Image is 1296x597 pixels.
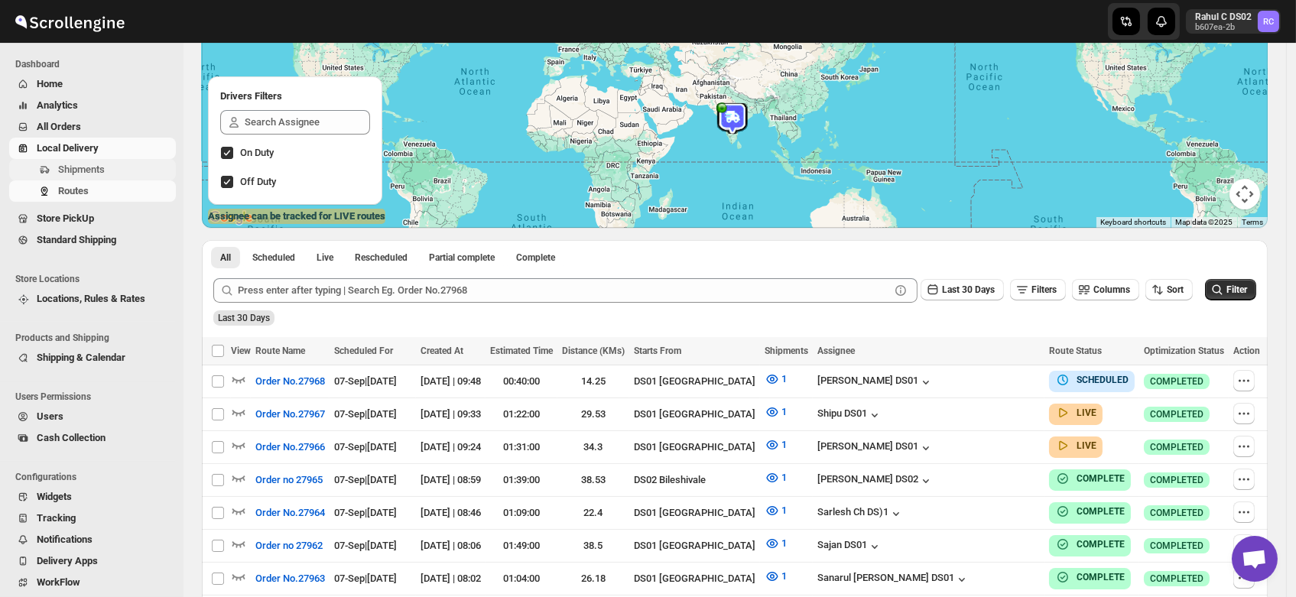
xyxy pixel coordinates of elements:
img: ScrollEngine [12,2,127,41]
div: 38.5 [562,538,625,553]
span: Local Delivery [37,142,99,154]
span: 07-Sep | [DATE] [334,507,397,518]
div: 01:22:00 [490,407,553,422]
span: Rescheduled [355,251,408,264]
button: All routes [211,247,240,268]
span: Partial complete [429,251,495,264]
div: [DATE] | 09:33 [421,407,481,422]
p: Rahul C DS02 [1195,11,1252,23]
span: Complete [516,251,555,264]
div: 22.4 [562,505,625,521]
div: 01:09:00 [490,505,553,521]
span: Scheduled For [334,346,393,356]
span: Action [1233,346,1260,356]
div: DS02 Bileshivale [634,472,755,488]
div: DS01 [GEOGRAPHIC_DATA] [634,440,755,455]
button: Sanarul [PERSON_NAME] DS01 [817,572,970,587]
div: 14.25 [562,374,625,389]
div: 01:39:00 [490,472,553,488]
span: Users Permissions [15,391,176,403]
span: All [220,251,231,264]
button: Shipu DS01 [817,407,882,423]
button: Shipments [9,159,176,180]
button: Widgets [9,486,176,508]
span: 1 [781,505,787,516]
button: Sajan DS01 [817,539,882,554]
span: 1 [781,472,787,483]
span: Home [37,78,63,89]
span: Locations, Rules & Rates [37,293,145,304]
div: [PERSON_NAME] DS01 [817,440,934,456]
button: 1 [755,531,796,556]
div: [DATE] | 09:48 [421,374,481,389]
button: Order no 27962 [246,534,332,558]
div: 26.18 [562,571,625,586]
span: Cash Collection [37,432,106,443]
span: Notifications [37,534,93,545]
span: Shipping & Calendar [37,352,125,363]
button: 1 [755,433,796,457]
span: Routes [58,185,89,196]
div: 29.53 [562,407,625,422]
button: COMPLETE [1055,471,1125,486]
b: COMPLETE [1077,473,1125,484]
button: Map camera controls [1229,179,1260,209]
span: Dashboard [15,58,176,70]
b: COMPLETE [1077,572,1125,582]
span: Map data ©2025 [1175,218,1233,226]
span: Configurations [15,471,176,483]
button: COMPLETE [1055,569,1125,585]
span: 07-Sep | [DATE] [334,375,397,387]
button: Analytics [9,95,176,116]
span: COMPLETED [1150,573,1203,585]
div: [PERSON_NAME] DS01 [817,375,934,390]
span: Order no 27962 [255,538,323,553]
b: COMPLETE [1077,506,1125,517]
div: Open chat [1232,536,1278,582]
span: Last 30 Days [218,313,270,323]
span: Store PickUp [37,213,94,224]
span: Widgets [37,491,72,502]
span: Sort [1167,284,1184,295]
button: Order no 27965 [246,468,332,492]
span: 07-Sep | [DATE] [334,573,397,584]
span: 1 [781,373,787,384]
span: Filters [1031,284,1057,295]
span: Columns [1093,284,1130,295]
button: Shipping & Calendar [9,347,176,368]
button: Sort [1145,279,1193,300]
span: Route Status [1049,346,1102,356]
a: Open this area in Google Maps (opens a new window) [206,208,256,228]
span: Tracking [37,512,76,524]
input: Press enter after typing | Search Eg. Order No.27968 [238,278,890,303]
div: [DATE] | 08:02 [421,571,481,586]
span: WorkFlow [37,576,80,588]
span: Estimated Time [490,346,553,356]
b: LIVE [1077,407,1096,418]
span: 1 [781,406,787,417]
div: [DATE] | 09:24 [421,440,481,455]
b: SCHEDULED [1077,375,1129,385]
a: Terms (opens in new tab) [1242,218,1263,226]
button: Tracking [9,508,176,529]
div: DS01 [GEOGRAPHIC_DATA] [634,374,755,389]
button: Columns [1072,279,1139,300]
button: [PERSON_NAME] DS02 [817,473,934,488]
span: Created At [421,346,463,356]
span: 1 [781,537,787,549]
button: 1 [755,367,796,391]
button: Filter [1205,279,1256,300]
span: Order No.27968 [255,374,325,389]
span: Products and Shipping [15,332,176,344]
text: RC [1263,17,1274,27]
div: Sarlesh Ch DS)1 [817,506,904,521]
span: Order No.27966 [255,440,325,455]
div: DS01 [GEOGRAPHIC_DATA] [634,505,755,521]
button: Filters [1010,279,1066,300]
span: Scheduled [252,251,295,264]
button: Delivery Apps [9,550,176,572]
span: Shipments [765,346,808,356]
